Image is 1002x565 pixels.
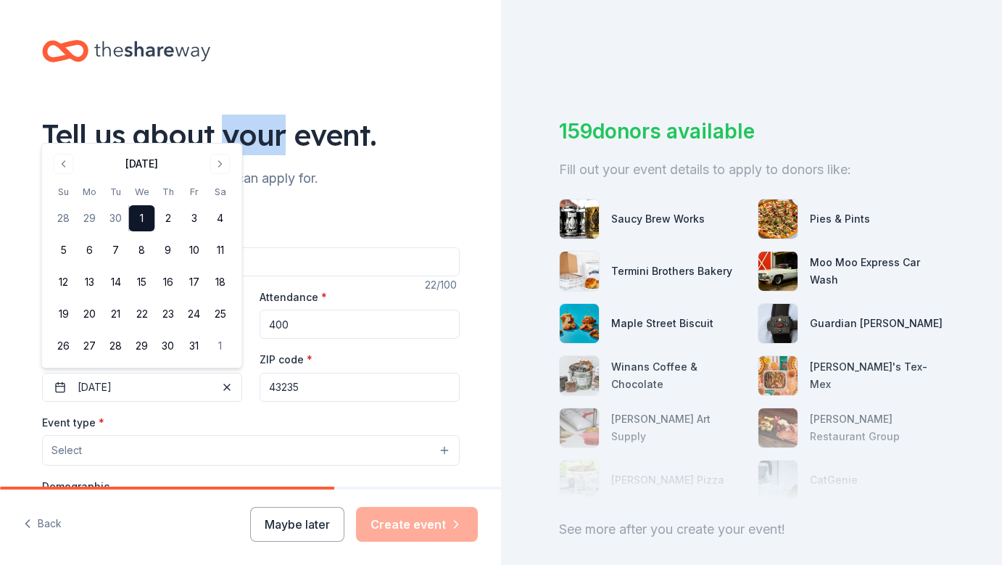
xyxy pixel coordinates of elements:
[260,310,460,339] input: 20
[129,301,155,327] button: 22
[155,237,181,263] button: 9
[559,158,944,181] div: Fill out your event details to apply to donors like:
[42,479,109,494] label: Demographic
[129,237,155,263] button: 8
[51,184,77,199] th: Sunday
[181,269,207,295] button: 17
[129,333,155,359] button: 29
[51,205,77,231] button: 28
[103,237,129,263] button: 7
[103,333,129,359] button: 28
[77,237,103,263] button: 6
[51,333,77,359] button: 26
[129,269,155,295] button: 15
[207,205,233,231] button: 4
[23,509,62,540] button: Back
[260,352,312,367] label: ZIP code
[611,263,732,280] div: Termini Brothers Bakery
[425,276,460,294] div: 22 /100
[210,154,231,174] button: Go to next month
[103,184,129,199] th: Tuesday
[758,199,798,239] img: photo for Pies & Pints
[181,184,207,199] th: Friday
[155,333,181,359] button: 30
[129,184,155,199] th: Wednesday
[77,184,103,199] th: Monday
[42,416,104,430] label: Event type
[611,210,705,228] div: Saucy Brew Works
[129,205,155,231] button: 1
[103,301,129,327] button: 21
[260,373,460,402] input: 12345 (U.S. only)
[103,205,129,231] button: 30
[77,205,103,231] button: 29
[611,315,713,332] div: Maple Street Biscuit
[560,304,599,343] img: photo for Maple Street Biscuit
[207,333,233,359] button: 1
[103,269,129,295] button: 14
[42,247,460,276] input: Spring Fundraiser
[810,210,870,228] div: Pies & Pints
[260,290,327,305] label: Attendance
[207,184,233,199] th: Saturday
[560,252,599,291] img: photo for Termini Brothers Bakery
[77,301,103,327] button: 20
[42,435,460,466] button: Select
[559,116,944,147] div: 159 donors available
[51,237,77,263] button: 5
[51,269,77,295] button: 12
[42,373,242,402] button: [DATE]
[125,155,158,173] div: [DATE]
[207,269,233,295] button: 18
[810,315,943,332] div: Guardian [PERSON_NAME]
[155,184,181,199] th: Thursday
[250,507,344,542] button: Maybe later
[155,269,181,295] button: 16
[758,252,798,291] img: photo for Moo Moo Express Car Wash
[51,301,77,327] button: 19
[42,115,460,155] div: Tell us about your event.
[181,333,207,359] button: 31
[77,269,103,295] button: 13
[181,301,207,327] button: 24
[155,205,181,231] button: 2
[181,237,207,263] button: 10
[51,442,82,459] span: Select
[560,199,599,239] img: photo for Saucy Brew Works
[207,301,233,327] button: 25
[42,167,460,190] div: We'll find in-kind donations you can apply for.
[758,304,798,343] img: photo for Guardian Angel Device
[155,301,181,327] button: 23
[559,518,944,541] div: See more after you create your event!
[181,205,207,231] button: 3
[810,254,945,289] div: Moo Moo Express Car Wash
[54,154,74,174] button: Go to previous month
[207,237,233,263] button: 11
[77,333,103,359] button: 27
